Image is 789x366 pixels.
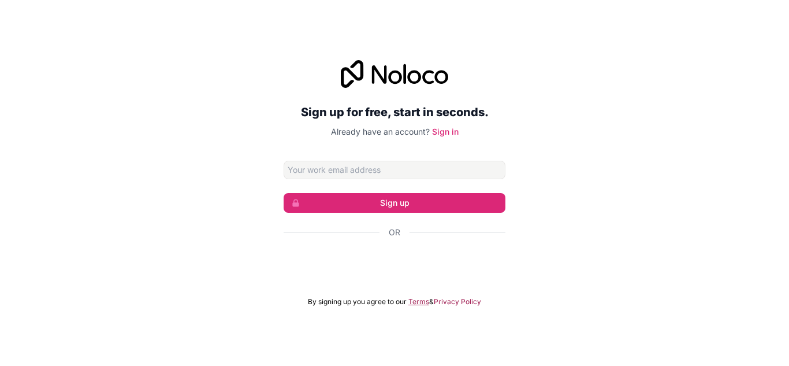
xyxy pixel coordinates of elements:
input: Email address [284,161,505,179]
a: Privacy Policy [434,297,481,306]
span: By signing up you agree to our [308,297,407,306]
a: Terms [408,297,429,306]
span: & [429,297,434,306]
iframe: Sign in with Google Button [278,251,511,276]
h2: Sign up for free, start in seconds. [284,102,505,123]
span: Or [389,227,400,238]
span: Already have an account? [331,127,430,136]
button: Sign up [284,193,505,213]
a: Sign in [432,127,459,136]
